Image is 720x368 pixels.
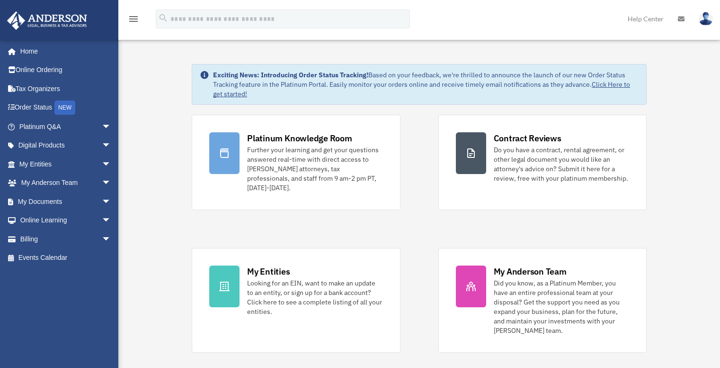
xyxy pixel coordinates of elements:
[247,266,290,277] div: My Entities
[494,266,567,277] div: My Anderson Team
[192,115,400,210] a: Platinum Knowledge Room Further your learning and get your questions answered real-time with dire...
[247,278,382,316] div: Looking for an EIN, want to make an update to an entity, or sign up for a bank account? Click her...
[128,17,139,25] a: menu
[7,98,125,118] a: Order StatusNEW
[102,192,121,212] span: arrow_drop_down
[102,211,121,230] span: arrow_drop_down
[7,211,125,230] a: Online Learningarrow_drop_down
[213,80,630,98] a: Click Here to get started!
[7,230,125,248] a: Billingarrow_drop_down
[128,13,139,25] i: menu
[54,101,75,115] div: NEW
[438,115,647,210] a: Contract Reviews Do you have a contract, rental agreement, or other legal document you would like...
[699,12,713,26] img: User Pic
[7,136,125,155] a: Digital Productsarrow_drop_down
[438,248,647,353] a: My Anderson Team Did you know, as a Platinum Member, you have an entire professional team at your...
[7,192,125,211] a: My Documentsarrow_drop_down
[102,117,121,137] span: arrow_drop_down
[7,79,125,98] a: Tax Organizers
[213,70,639,99] div: Based on your feedback, we're thrilled to announce the launch of our new Order Status Tracking fe...
[102,230,121,249] span: arrow_drop_down
[7,61,125,80] a: Online Ordering
[102,155,121,174] span: arrow_drop_down
[4,11,90,30] img: Anderson Advisors Platinum Portal
[247,145,382,193] div: Further your learning and get your questions answered real-time with direct access to [PERSON_NAM...
[158,13,169,23] i: search
[494,132,561,144] div: Contract Reviews
[102,136,121,156] span: arrow_drop_down
[494,145,629,183] div: Do you have a contract, rental agreement, or other legal document you would like an attorney's ad...
[247,132,352,144] div: Platinum Knowledge Room
[7,248,125,267] a: Events Calendar
[494,278,629,335] div: Did you know, as a Platinum Member, you have an entire professional team at your disposal? Get th...
[7,117,125,136] a: Platinum Q&Aarrow_drop_down
[7,42,121,61] a: Home
[102,174,121,193] span: arrow_drop_down
[7,174,125,193] a: My Anderson Teamarrow_drop_down
[192,248,400,353] a: My Entities Looking for an EIN, want to make an update to an entity, or sign up for a bank accoun...
[213,71,368,79] strong: Exciting News: Introducing Order Status Tracking!
[7,155,125,174] a: My Entitiesarrow_drop_down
